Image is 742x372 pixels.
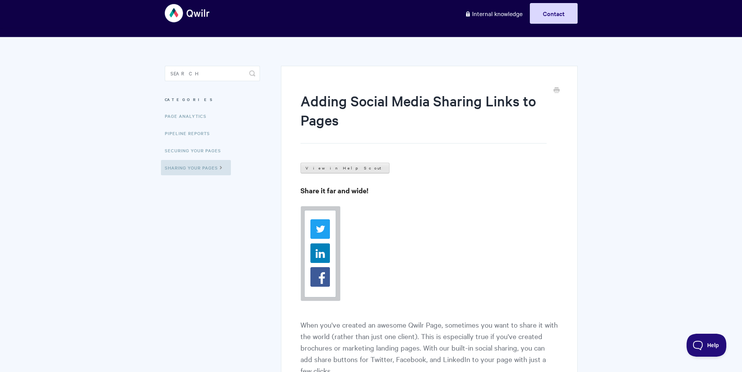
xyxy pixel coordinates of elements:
[459,3,528,24] a: Internal knowledge
[687,334,727,357] iframe: Toggle Customer Support
[300,206,341,301] img: file-c3cmCjROKZ.png
[165,66,260,81] input: Search
[300,91,546,144] h1: Adding Social Media Sharing Links to Pages
[165,93,260,106] h3: Categories
[530,3,578,24] a: Contact
[161,160,231,175] a: Sharing Your Pages
[165,126,216,141] a: Pipeline reports
[300,163,390,173] a: View in Help Scout
[554,86,560,95] a: Print this Article
[165,143,227,158] a: Securing Your Pages
[165,108,212,124] a: Page Analytics
[300,185,558,196] h3: Share it far and wide!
